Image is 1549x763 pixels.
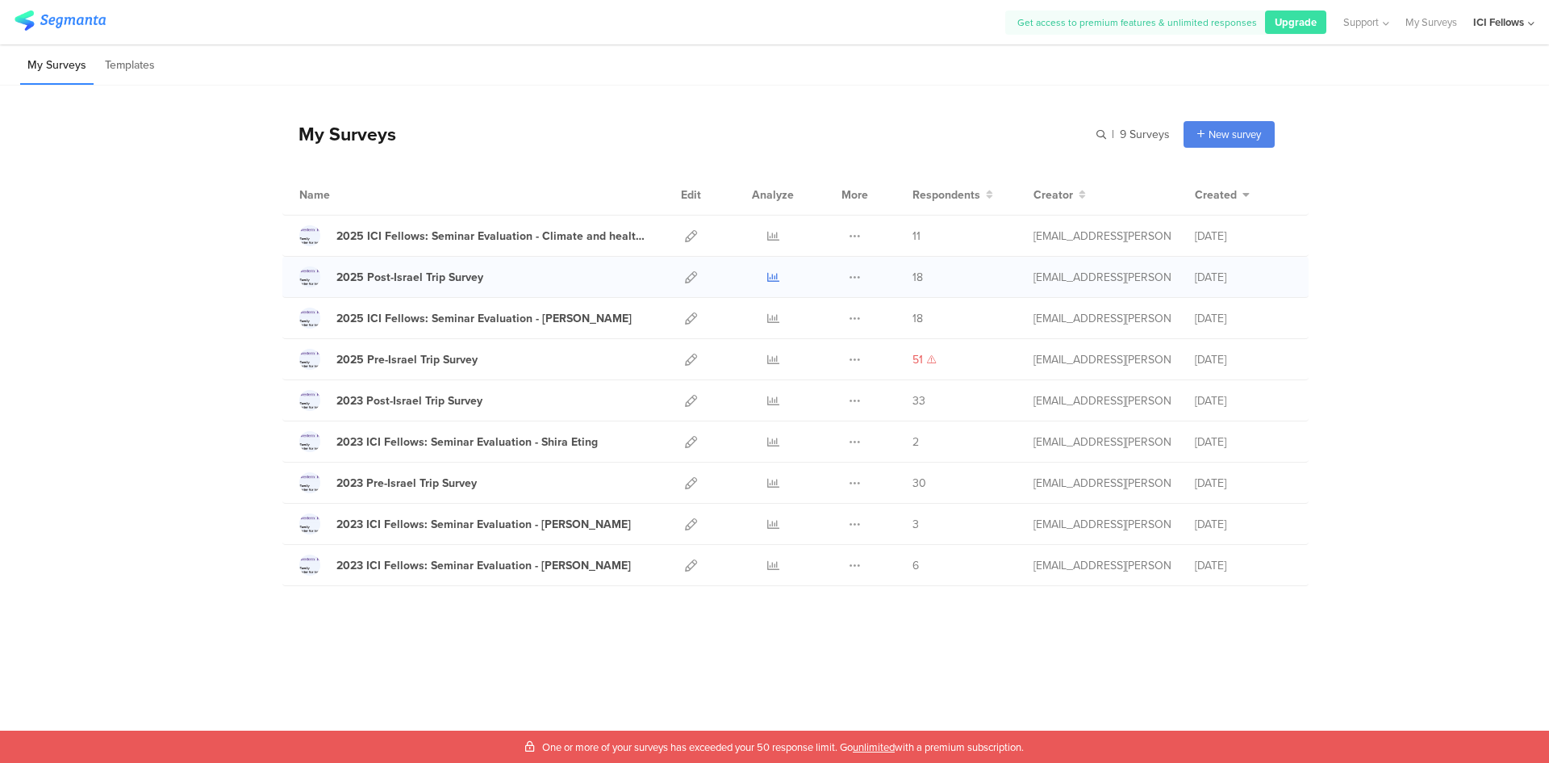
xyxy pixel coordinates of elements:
span: Creator [1033,187,1073,203]
span: 2 [912,434,919,451]
div: ici@kellogg.northwestern.edu [1033,557,1171,574]
div: My Surveys [282,120,396,148]
div: [DATE] [1195,557,1292,574]
div: Analyze [749,174,797,215]
div: [DATE] [1195,475,1292,492]
span: 30 [912,475,926,492]
span: Upgrade [1275,15,1317,30]
span: Created [1195,187,1237,203]
a: 2025 Post-Israel Trip Survey [299,266,483,287]
span: 11 [912,228,921,245]
img: segmanta logo [15,10,106,31]
div: 2023 ICI Fellows: Seminar Evaluation - Shira Eting [336,434,598,451]
span: 9 Surveys [1120,126,1170,143]
li: Templates [98,47,162,85]
span: unlimited [853,740,895,755]
div: [DATE] [1195,516,1292,533]
div: 2025 Pre-Israel Trip Survey [336,351,478,368]
div: [DATE] [1195,269,1292,286]
div: 2025 ICI Fellows: Seminar Evaluation - Shai Harel [336,310,632,327]
div: Name [299,187,396,203]
span: 51 [912,351,923,368]
div: [DATE] [1195,434,1292,451]
div: [DATE] [1195,310,1292,327]
div: 2023 Post-Israel Trip Survey [336,392,482,409]
div: [DATE] [1195,351,1292,368]
div: ici@kellogg.northwestern.edu [1033,516,1171,533]
span: Support [1343,15,1379,30]
div: ici@kellogg.northwestern.edu [1033,310,1171,327]
div: 2023 ICI Fellows: Seminar Evaluation - Shai Harel [336,557,631,574]
div: ici@kellogg.northwestern.edu [1033,475,1171,492]
div: ici@kellogg.northwestern.edu [1033,351,1171,368]
span: 6 [912,557,919,574]
a: 2023 ICI Fellows: Seminar Evaluation - Shira Eting [299,431,598,452]
a: 2023 Pre-Israel Trip Survey [299,472,477,493]
li: My Surveys [20,47,94,85]
div: [DATE] [1195,228,1292,245]
div: [DATE] [1195,392,1292,409]
a: 2025 ICI Fellows: Seminar Evaluation - Climate and health tech [299,225,649,246]
span: 18 [912,269,923,286]
span: 3 [912,516,919,533]
div: ici@kellogg.northwestern.edu [1033,434,1171,451]
div: 2025 ICI Fellows: Seminar Evaluation - Climate and health tech [336,228,649,245]
div: More [837,174,872,215]
div: ici@kellogg.northwestern.edu [1033,269,1171,286]
span: New survey [1209,127,1261,142]
span: Respondents [912,187,980,203]
span: 18 [912,310,923,327]
div: ICI Fellows [1473,15,1524,30]
div: Edit [674,174,708,215]
button: Creator [1033,187,1086,203]
span: | [1109,126,1117,143]
a: 2023 ICI Fellows: Seminar Evaluation - [PERSON_NAME] [299,514,631,535]
div: 2023 Pre-Israel Trip Survey [336,475,477,492]
button: Respondents [912,187,993,203]
span: 33 [912,392,925,409]
span: Get access to premium features & unlimited responses [1017,15,1257,30]
a: 2023 ICI Fellows: Seminar Evaluation - [PERSON_NAME] [299,555,631,576]
div: ici@kellogg.northwestern.edu [1033,228,1171,245]
div: 2025 Post-Israel Trip Survey [336,269,483,286]
a: 2025 Pre-Israel Trip Survey [299,349,478,370]
button: Created [1195,187,1250,203]
div: 2023 ICI Fellows: Seminar Evaluation - Eugene Kandel [336,516,631,533]
span: One or more of your surveys has exceeded your 50 response limit. Go with a premium subscription. [542,740,1024,755]
div: ici@kellogg.northwestern.edu [1033,392,1171,409]
a: 2023 Post-Israel Trip Survey [299,390,482,411]
a: 2025 ICI Fellows: Seminar Evaluation - [PERSON_NAME] [299,308,632,329]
